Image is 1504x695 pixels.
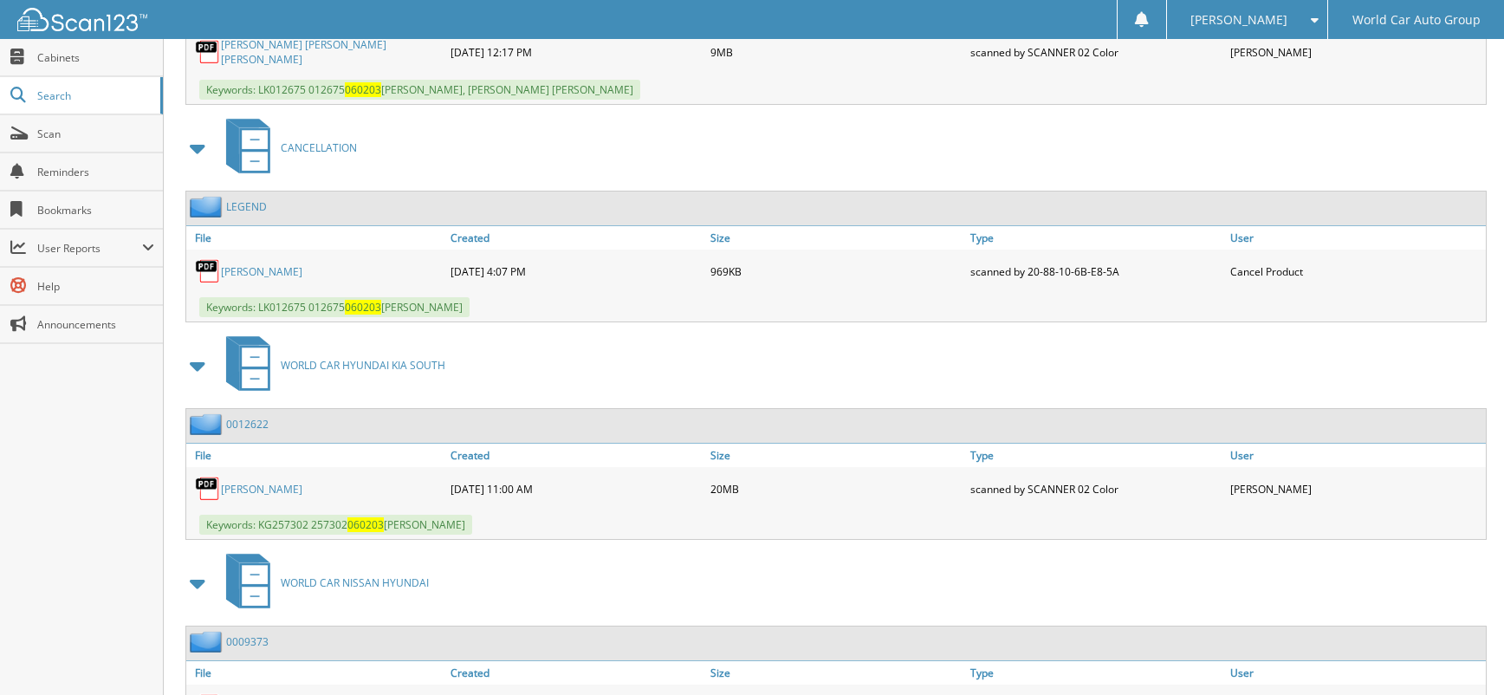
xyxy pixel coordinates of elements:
[37,88,152,103] span: Search
[37,165,154,179] span: Reminders
[221,37,442,67] a: [PERSON_NAME] [PERSON_NAME] [PERSON_NAME]
[706,33,966,71] div: 9MB
[37,241,142,256] span: User Reports
[446,471,706,506] div: [DATE] 11:00 AM
[199,297,470,317] span: Keywords: LK012675 012675 [PERSON_NAME]
[190,196,226,218] img: folder2.png
[706,444,966,467] a: Size
[1226,33,1486,71] div: [PERSON_NAME]
[195,39,221,65] img: PDF.png
[706,254,966,289] div: 969KB
[195,258,221,284] img: PDF.png
[966,661,1226,685] a: Type
[226,199,267,214] a: LEGEND
[1226,471,1486,506] div: [PERSON_NAME]
[1417,612,1504,695] iframe: Chat Widget
[190,413,226,435] img: folder2.png
[966,33,1226,71] div: scanned by SCANNER 02 Color
[966,226,1226,250] a: Type
[706,661,966,685] a: Size
[1226,444,1486,467] a: User
[186,226,446,250] a: File
[17,8,147,31] img: scan123-logo-white.svg
[216,331,445,399] a: WORLD CAR HYUNDAI KIA SOUTH
[226,634,269,649] a: 0009373
[186,661,446,685] a: File
[199,515,472,535] span: Keywords: KG257302 257302 [PERSON_NAME]
[345,82,381,97] span: 060203
[199,80,640,100] span: Keywords: LK012675 012675 [PERSON_NAME], [PERSON_NAME] [PERSON_NAME]
[221,264,302,279] a: [PERSON_NAME]
[446,254,706,289] div: [DATE] 4:07 PM
[195,476,221,502] img: PDF.png
[37,317,154,332] span: Announcements
[190,631,226,653] img: folder2.png
[216,114,357,182] a: CANCELLATION
[345,300,381,315] span: 060203
[37,50,154,65] span: Cabinets
[966,254,1226,289] div: scanned by 20-88-10-6B-E8-5A
[226,417,269,432] a: 0012622
[1190,15,1287,25] span: [PERSON_NAME]
[281,575,429,590] span: WORLD CAR NISSAN HYUNDAI
[37,279,154,294] span: Help
[216,549,429,617] a: WORLD CAR NISSAN HYUNDAI
[37,127,154,141] span: Scan
[446,661,706,685] a: Created
[966,444,1226,467] a: Type
[1352,15,1481,25] span: World Car Auto Group
[281,140,357,155] span: CANCELLATION
[1226,661,1486,685] a: User
[186,444,446,467] a: File
[706,471,966,506] div: 20MB
[966,471,1226,506] div: scanned by SCANNER 02 Color
[446,444,706,467] a: Created
[281,358,445,373] span: WORLD CAR HYUNDAI KIA SOUTH
[347,517,384,532] span: 060203
[446,226,706,250] a: Created
[1226,226,1486,250] a: User
[706,226,966,250] a: Size
[37,203,154,218] span: Bookmarks
[1226,254,1486,289] div: Cancel Product
[221,482,302,497] a: [PERSON_NAME]
[446,33,706,71] div: [DATE] 12:17 PM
